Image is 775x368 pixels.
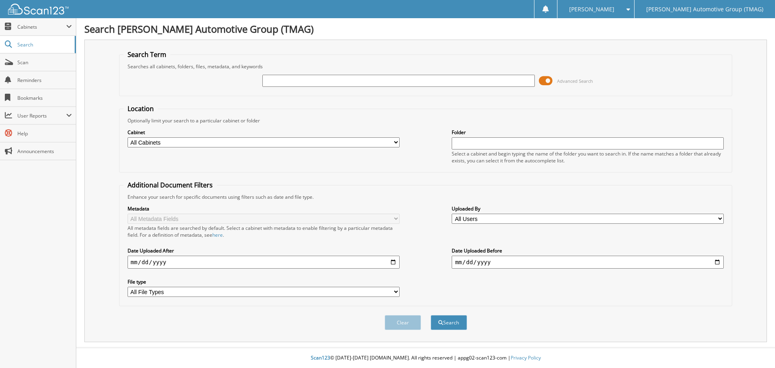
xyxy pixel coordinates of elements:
span: User Reports [17,112,66,119]
span: [PERSON_NAME] Automotive Group (TMAG) [646,7,763,12]
button: Clear [385,315,421,330]
label: Uploaded By [452,205,724,212]
span: Scan123 [311,354,330,361]
a: Privacy Policy [511,354,541,361]
span: Help [17,130,72,137]
legend: Search Term [124,50,170,59]
span: Search [17,41,71,48]
label: Metadata [128,205,400,212]
input: end [452,256,724,269]
label: Folder [452,129,724,136]
span: Scan [17,59,72,66]
span: Bookmarks [17,95,72,101]
div: Enhance your search for specific documents using filters such as date and file type. [124,193,728,200]
span: [PERSON_NAME] [569,7,614,12]
label: Date Uploaded Before [452,247,724,254]
label: File type [128,278,400,285]
input: start [128,256,400,269]
div: All metadata fields are searched by default. Select a cabinet with metadata to enable filtering b... [128,225,400,238]
a: here [212,231,223,238]
legend: Additional Document Filters [124,181,217,189]
span: Advanced Search [557,78,593,84]
div: Optionally limit your search to a particular cabinet or folder [124,117,728,124]
button: Search [431,315,467,330]
div: Select a cabinet and begin typing the name of the folder you want to search in. If the name match... [452,150,724,164]
span: Reminders [17,77,72,84]
span: Announcements [17,148,72,155]
span: Cabinets [17,23,66,30]
div: Searches all cabinets, folders, files, metadata, and keywords [124,63,728,70]
h1: Search [PERSON_NAME] Automotive Group (TMAG) [84,22,767,36]
img: scan123-logo-white.svg [8,4,69,15]
label: Date Uploaded After [128,247,400,254]
div: © [DATE]-[DATE] [DOMAIN_NAME]. All rights reserved | appg02-scan123-com | [76,348,775,368]
legend: Location [124,104,158,113]
label: Cabinet [128,129,400,136]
